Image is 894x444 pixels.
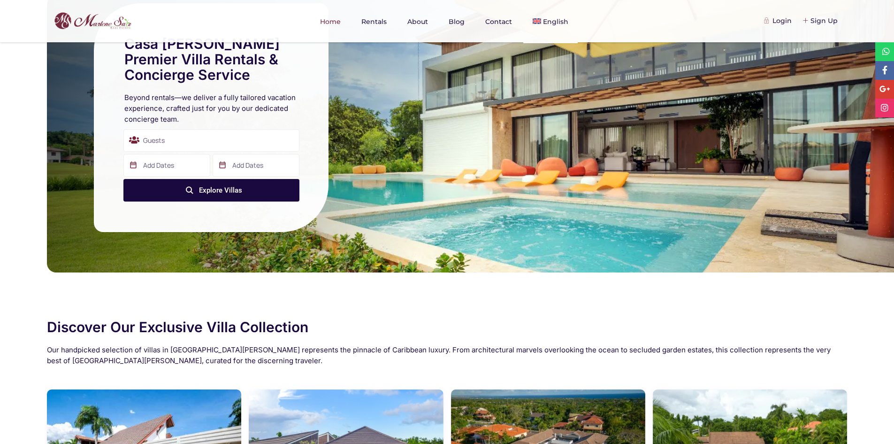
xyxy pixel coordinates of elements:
h2: Our handpicked selection of villas in [GEOGRAPHIC_DATA][PERSON_NAME] represents the pinnacle of C... [47,344,847,366]
h1: Casa [PERSON_NAME] Premier Villa Rentals & Concierge Service [124,36,298,83]
input: Add Dates [213,154,299,177]
div: Sign Up [803,16,838,26]
div: Login [765,16,792,26]
button: Explore Villas [123,179,299,202]
input: Add Dates [123,154,210,177]
img: logo [40,10,134,32]
h2: Beyond rentals—we deliver a fully tailored vacation experience, crafted just for you by our dedic... [124,92,298,125]
div: Guests [123,129,299,152]
h2: Discover Our Exclusive Villa Collection [47,319,847,335]
span: English [543,17,568,26]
